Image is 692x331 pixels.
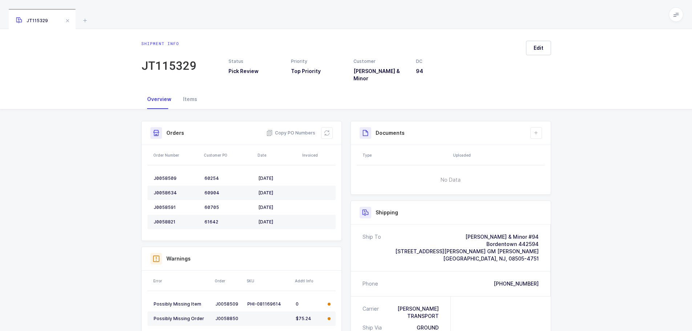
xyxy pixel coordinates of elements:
div: Carrier [363,305,382,320]
h3: Orders [166,129,184,137]
div: Customer [353,58,407,65]
div: [DATE] [258,219,297,225]
h3: [PERSON_NAME] & Minor [353,68,407,82]
div: Possibly Missing Item [154,301,210,307]
span: [GEOGRAPHIC_DATA], NJ, 08505-4751 [443,255,539,262]
div: Order Number [153,152,199,158]
span: No Data [404,169,498,191]
div: [DATE] [258,190,297,196]
div: J0058850 [215,316,242,322]
span: JT115329 [16,18,48,23]
h3: Top Priority [291,68,345,75]
div: [STREET_ADDRESS][PERSON_NAME] GM [PERSON_NAME] [395,248,539,255]
h3: Warnings [166,255,191,262]
span: Edit [534,44,543,52]
div: Shipment info [141,41,197,47]
div: DC [416,58,470,65]
h3: 94 [416,68,470,75]
button: Copy PO Numbers [266,129,315,137]
div: Uploaded [453,152,543,158]
h3: Shipping [376,209,398,216]
div: Overview [141,89,177,109]
div: $75.24 [296,316,322,322]
div: Phone [363,280,378,287]
div: 60904 [205,190,252,196]
div: Date [258,152,298,158]
div: J0058634 [154,190,199,196]
div: PHI-081169614 [247,301,290,307]
div: [PERSON_NAME] TRANSPORT [382,305,439,320]
div: SKU [247,278,291,284]
div: Possibly Missing Order [154,316,210,322]
div: 0 [296,301,322,307]
div: Error [153,278,210,284]
div: Status [228,58,282,65]
div: [PHONE_NUMBER] [494,280,539,287]
div: J0058509 [154,175,199,181]
div: Ship To [363,233,381,262]
div: Customer PO [204,152,253,158]
h3: Documents [376,129,405,137]
div: 61642 [205,219,252,225]
div: Items [177,89,203,109]
div: [DATE] [258,175,297,181]
h3: Pick Review [228,68,282,75]
div: Order [215,278,242,284]
div: Addtl Info [295,278,323,284]
div: Type [363,152,449,158]
div: J0058509 [215,301,242,307]
div: J0058591 [154,205,199,210]
div: Bordentown 442594 [395,241,539,248]
div: 60705 [205,205,252,210]
div: Invoiced [302,152,333,158]
div: [DATE] [258,205,297,210]
div: Priority [291,58,345,65]
div: [PERSON_NAME] & Minor #94 [395,233,539,241]
button: Edit [526,41,551,55]
div: J0058821 [154,219,199,225]
div: 60254 [205,175,252,181]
